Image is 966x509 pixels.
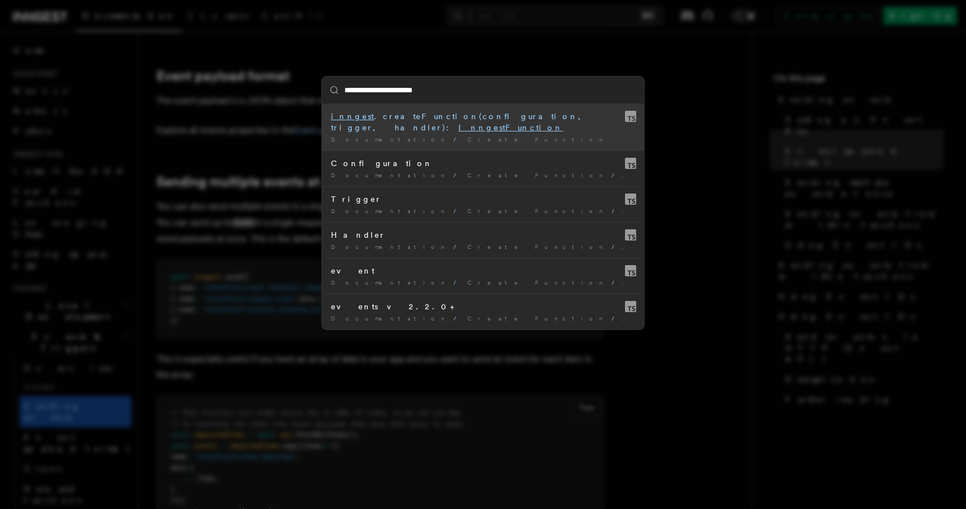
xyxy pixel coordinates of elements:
[331,229,635,241] div: Handler
[331,111,635,133] div: .createFunction(configuration, trigger, handler):
[331,301,635,312] div: events v2.2.0+
[467,208,607,214] span: Create Function
[467,172,607,178] span: Create Function
[453,136,463,143] span: /
[331,194,635,205] div: Trigger
[467,243,607,250] span: Create Function
[453,208,463,214] span: /
[612,243,621,250] span: /
[612,172,621,178] span: /
[331,315,449,322] span: Documentation
[331,172,449,178] span: Documentation
[331,136,449,143] span: Documentation
[612,315,621,322] span: /
[453,279,463,286] span: /
[331,265,635,276] div: event
[612,208,621,214] span: /
[612,279,621,286] span: /
[453,243,463,250] span: /
[467,136,607,143] span: Create Function
[331,243,449,250] span: Documentation
[331,158,635,169] div: Configuration
[331,112,374,121] mark: inngest
[467,315,607,322] span: Create Function
[331,208,449,214] span: Documentation
[453,315,463,322] span: /
[331,279,449,286] span: Documentation
[458,123,563,132] mark: InngestFunction
[453,172,463,178] span: /
[467,279,607,286] span: Create Function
